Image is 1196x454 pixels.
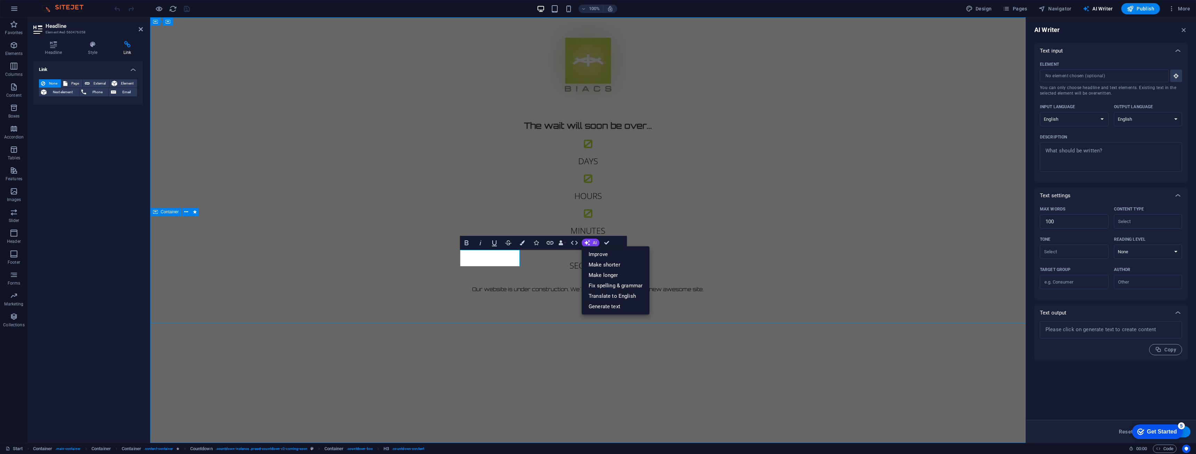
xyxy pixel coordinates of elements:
button: Design [963,3,995,14]
button: Bold (Ctrl+B) [460,236,473,250]
h3: 0 [310,121,566,132]
button: Link [543,236,557,250]
i: Reload page [169,5,177,13]
span: AI Writer [1083,5,1113,12]
span: Page [70,79,80,88]
button: Email [109,88,137,96]
a: Make shorter [582,260,649,270]
div: 5 [51,1,58,8]
div: Design (Ctrl+Alt+Y) [963,3,995,14]
h2: Headline [46,23,143,29]
p: Marketing [4,301,23,307]
span: Navigator [1039,5,1072,12]
p: Elements [5,51,23,56]
span: Container [161,210,179,214]
button: Confirm (Ctrl+⏎) [600,236,613,250]
span: Click to select. Double-click to edit [190,445,213,453]
p: Footer [8,260,20,265]
button: AI Writer [1080,3,1116,14]
span: External [92,79,107,88]
div: AI [582,246,649,314]
p: Accordion [4,134,24,140]
button: ElementYou can only choose headline and text elements. Existing text in the selected element will... [1170,70,1182,82]
button: Code [1153,445,1177,453]
button: Pages [1000,3,1030,14]
p: Boxes [8,113,20,119]
div: Get Started 5 items remaining, 0% complete [6,3,56,18]
p: Header [7,239,21,244]
input: AuthorClear [1116,277,1169,287]
p: Output language [1114,104,1153,110]
span: Click to select. Double-click to edit [91,445,111,453]
button: Navigator [1036,3,1074,14]
p: Tables [8,155,20,161]
button: Element [110,79,137,88]
p: Features [6,176,22,182]
span: Code [1156,445,1173,453]
span: Next element [49,88,77,96]
span: 00 00 [1136,445,1147,453]
span: Copy [1155,347,1176,353]
span: Click to select. Double-click to edit [122,445,141,453]
button: Phone [79,88,109,96]
span: Email [118,88,135,96]
input: ToneClear [1042,247,1095,257]
img: Editor Logo [40,5,92,13]
a: Improve [582,249,649,260]
a: Generate text [582,301,649,312]
input: ElementYou can only choose headline and text elements. Existing text in the selected element will... [1040,70,1164,82]
button: Data Bindings [557,236,567,250]
input: Target group [1040,277,1108,288]
div: Get Started [21,8,50,14]
i: Element contains an animation [176,447,179,451]
nav: breadcrumb [33,445,424,453]
button: Icons [530,236,543,250]
div: Text input [1034,59,1188,183]
h4: Link [33,61,143,74]
span: . countdown-box [347,445,373,453]
button: None [39,79,61,88]
span: Click to select. Double-click to edit [383,445,389,453]
button: Usercentrics [1182,445,1190,453]
span: You can only choose headline and text elements. Existing text in the selected element will be ove... [1040,85,1182,96]
div: Text settings [1034,204,1188,300]
span: Click to select. Double-click to edit [324,445,344,453]
span: None [47,79,59,88]
p: Text output [1040,309,1067,316]
span: More [1168,5,1190,12]
p: Content type [1114,206,1144,212]
p: Collections [3,322,24,328]
h4: Style [76,41,112,56]
button: Reset [1115,426,1137,437]
button: Page [61,79,82,88]
p: Columns [5,72,23,77]
a: Click to cancel selection. Double-click to open Pages [6,445,23,453]
h6: 100% [589,5,600,13]
span: . countdown-content [392,445,424,453]
p: Content [6,93,22,98]
button: More [1165,3,1193,14]
button: Italic (Ctrl+I) [474,236,487,250]
select: Input language [1040,112,1108,126]
span: Click to select. Double-click to edit [33,445,52,453]
button: Colors [516,236,529,250]
p: Favorites [5,30,23,35]
i: This element is a customizable preset [310,447,314,451]
p: Text settings [1040,192,1070,199]
h6: AI Writer [1034,26,1060,34]
span: . countdown-instance .preset-countdown-v3-coming-soon [216,445,308,453]
button: Underline (Ctrl+U) [488,236,501,250]
button: AI [582,239,599,247]
p: Tone [1040,237,1050,242]
p: Text input [1040,47,1063,54]
button: Click here to leave preview mode and continue editing [155,5,163,13]
p: Forms [8,280,20,286]
a: Fix spelling & grammar [582,280,649,291]
p: Element [1040,62,1059,67]
select: Reading level [1114,245,1182,259]
input: Max words [1040,215,1108,229]
span: AI [593,241,597,245]
button: Publish [1121,3,1160,14]
button: 100% [579,5,603,13]
div: Text settings [1034,187,1188,204]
